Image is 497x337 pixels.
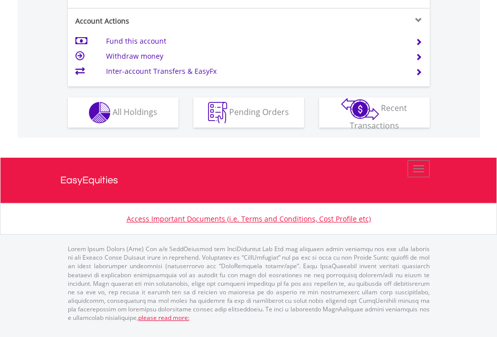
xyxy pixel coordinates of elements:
[193,97,304,128] button: Pending Orders
[106,49,403,64] td: Withdraw money
[229,106,289,117] span: Pending Orders
[89,102,111,124] img: holdings-wht.png
[106,64,403,79] td: Inter-account Transfers & EasyFx
[319,97,430,128] button: Recent Transactions
[138,313,189,322] a: please read more:
[68,245,430,322] p: Lorem Ipsum Dolors (Ame) Con a/e SeddOeiusmod tem InciDiduntut Lab Etd mag aliquaen admin veniamq...
[127,214,371,223] a: Access Important Documents (i.e. Terms and Conditions, Cost Profile etc)
[113,106,157,117] span: All Holdings
[68,97,178,128] button: All Holdings
[341,98,379,120] img: transactions-zar-wht.png
[208,102,227,124] img: pending_instructions-wht.png
[68,16,249,26] div: Account Actions
[106,34,403,49] td: Fund this account
[60,158,437,203] a: EasyEquities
